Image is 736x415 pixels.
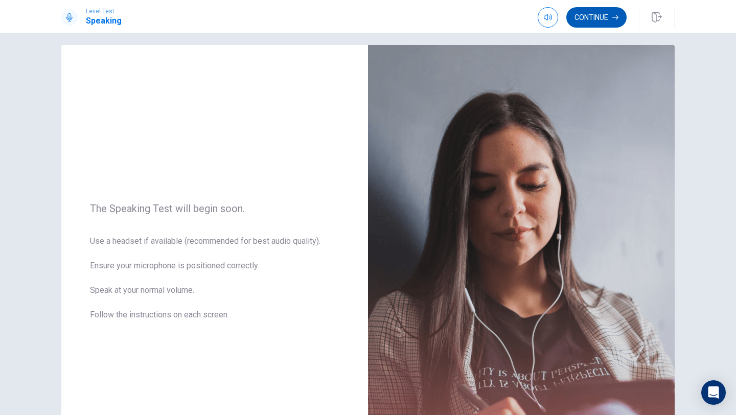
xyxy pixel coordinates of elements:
[90,202,339,215] span: The Speaking Test will begin soon.
[90,235,339,333] span: Use a headset if available (recommended for best audio quality). Ensure your microphone is positi...
[566,7,627,28] button: Continue
[701,380,726,405] div: Open Intercom Messenger
[86,8,122,15] span: Level Test
[86,15,122,27] h1: Speaking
